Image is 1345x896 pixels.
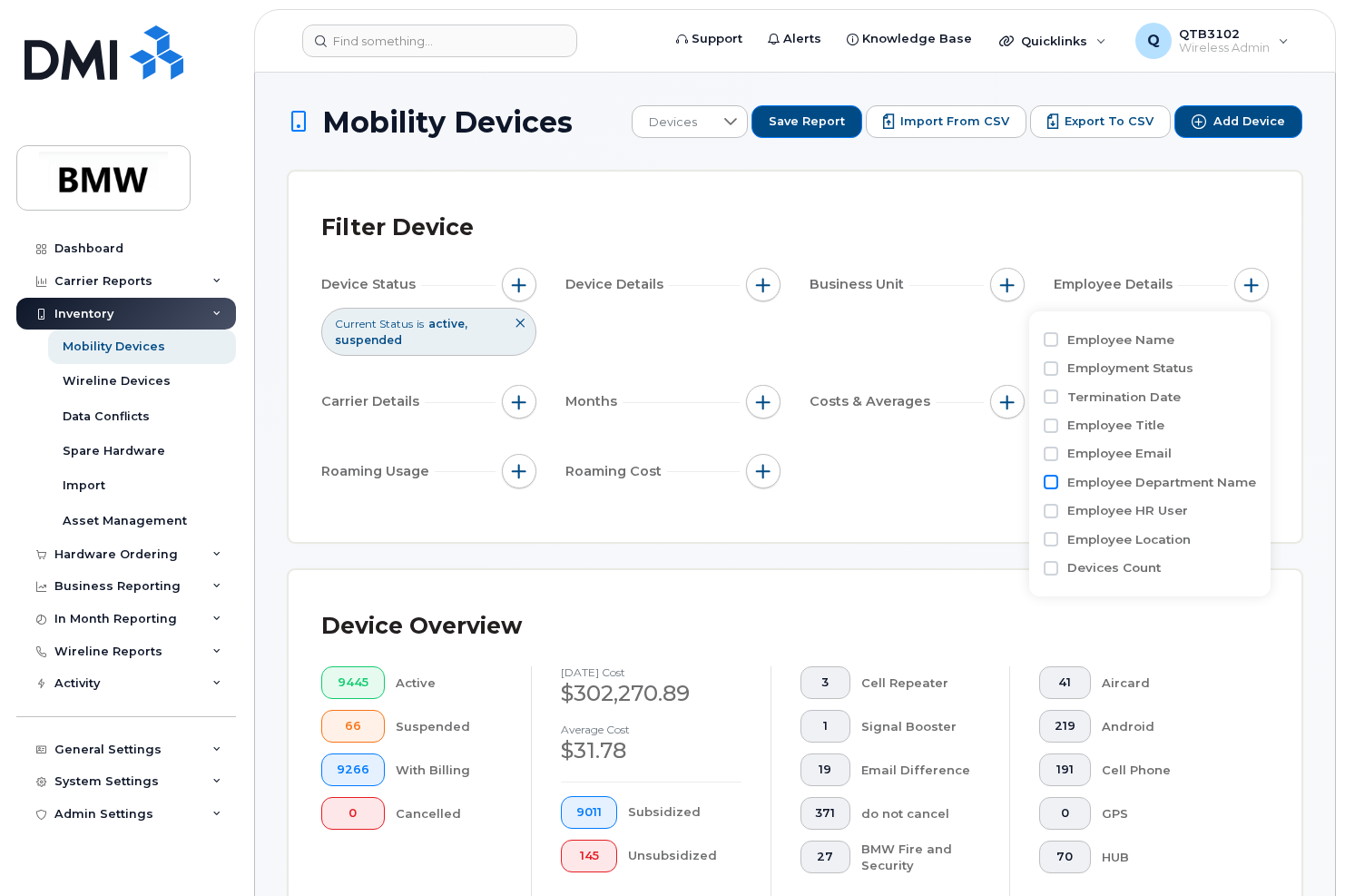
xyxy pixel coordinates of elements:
div: HUB [1102,841,1241,873]
div: $31.78 [561,735,741,766]
span: Employee Details [1054,275,1178,294]
button: Add Device [1174,105,1302,138]
span: Business Unit [810,275,909,294]
label: Employee Name [1067,331,1174,349]
span: 191 [1055,763,1075,777]
div: GPS [1102,797,1241,830]
div: Email Difference [861,753,980,786]
button: 145 [561,840,617,872]
span: 9445 [337,675,369,690]
span: Current Status [335,316,413,331]
span: 27 [815,850,835,864]
div: Active [396,666,503,699]
span: Save Report [769,113,845,130]
span: 1 [815,719,835,734]
span: active [428,317,467,330]
div: Subsidized [628,796,741,829]
button: Export to CSV [1030,105,1171,138]
div: Signal Booster [861,710,980,743]
button: Save Report [751,105,862,138]
span: 19 [815,763,835,777]
span: 3 [815,675,835,690]
span: Costs & Averages [810,392,936,411]
button: Import from CSV [866,105,1026,138]
button: 27 [800,841,851,873]
button: 9266 [321,753,385,786]
button: 219 [1039,710,1091,743]
label: Termination Date [1067,389,1181,406]
label: Employee Location [1067,531,1191,548]
label: Employee Email [1067,445,1172,462]
button: 70 [1039,841,1091,873]
div: $302,270.89 [561,678,741,709]
span: Device Details [565,275,669,294]
button: 9445 [321,666,385,699]
span: 66 [337,719,369,734]
label: Employee Title [1067,417,1164,434]
span: 41 [1055,675,1075,690]
h4: [DATE] cost [561,666,741,678]
button: 41 [1039,666,1091,699]
button: 0 [321,797,385,830]
div: do not cancel [861,797,980,830]
span: Mobility Devices [322,106,573,138]
span: Add Device [1213,113,1285,130]
button: 19 [800,753,851,786]
span: Roaming Cost [565,462,667,481]
div: BMW Fire and Security [861,841,980,874]
span: 219 [1055,719,1075,734]
div: Unsubsidized [628,840,741,872]
label: Employment Status [1067,359,1193,377]
div: Cell Phone [1102,753,1241,786]
label: Employee HR User [1067,502,1188,519]
span: Device Status [321,275,421,294]
iframe: Messenger Launcher [1266,817,1331,882]
div: Cancelled [396,797,503,830]
div: Aircard [1102,666,1241,699]
span: 371 [815,806,835,821]
span: 0 [1055,806,1075,821]
div: Android [1102,710,1241,743]
span: Devices [633,106,713,139]
button: 191 [1039,753,1091,786]
span: 9011 [576,805,602,820]
span: 70 [1055,850,1075,864]
div: With Billing [396,753,503,786]
span: Export to CSV [1065,113,1154,130]
span: suspended [335,333,402,347]
label: Devices Count [1067,559,1161,576]
span: Roaming Usage [321,462,435,481]
button: 0 [1039,797,1091,830]
div: Cell Repeater [861,666,980,699]
button: 1 [800,710,851,743]
button: 3 [800,666,851,699]
h4: Average cost [561,724,741,735]
span: Carrier Details [321,392,425,411]
button: 9011 [561,796,617,829]
div: Suspended [396,710,503,743]
button: 371 [800,797,851,830]
button: 66 [321,710,385,743]
span: is [417,316,424,331]
label: Employee Department Name [1067,474,1256,491]
div: Device Overview [321,603,522,650]
span: 145 [576,849,602,863]
span: Import from CSV [900,113,1009,130]
span: 0 [337,806,369,821]
span: 9266 [337,763,369,777]
div: Filter Device [321,204,474,251]
span: Months [565,392,623,411]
